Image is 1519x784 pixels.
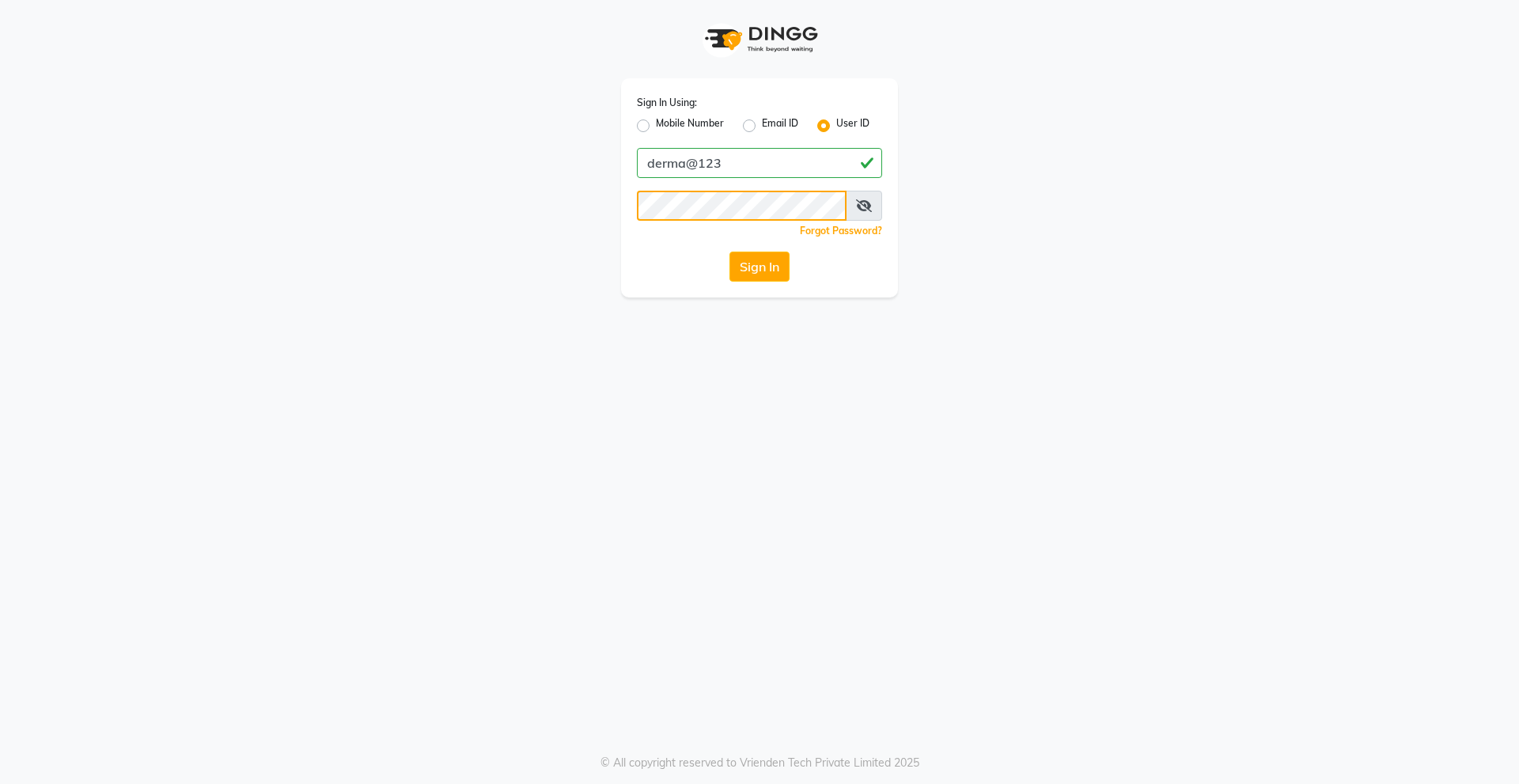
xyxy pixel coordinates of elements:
label: User ID [836,116,869,135]
label: Mobile Number [656,116,724,135]
a: Forgot Password? [800,225,882,237]
input: Username [637,191,847,221]
button: Sign In [729,252,790,282]
label: Sign In Using: [637,96,697,110]
img: logo1.svg [696,16,823,62]
label: Email ID [762,116,798,135]
input: Username [637,148,882,178]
